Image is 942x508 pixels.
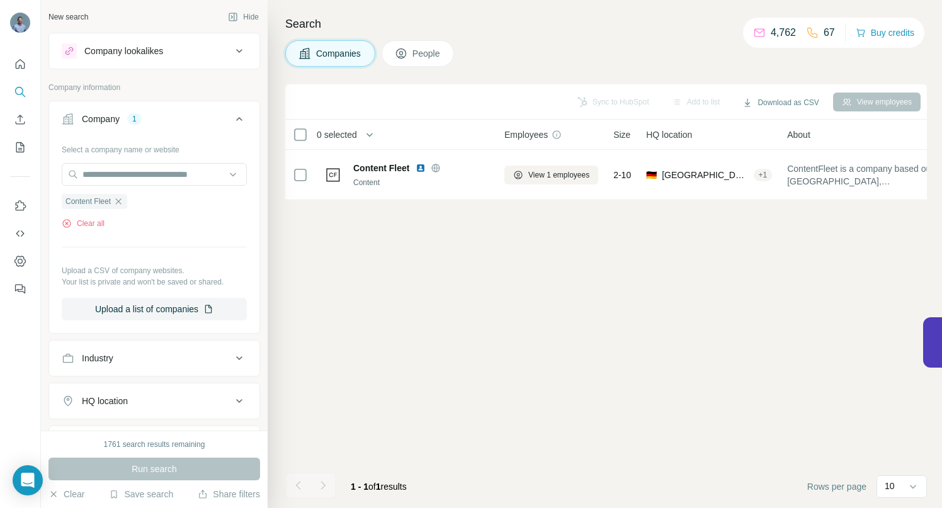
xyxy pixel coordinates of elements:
[504,128,548,141] span: Employees
[198,488,260,500] button: Share filters
[368,482,376,492] span: of
[49,36,259,66] button: Company lookalikes
[504,166,598,184] button: View 1 employees
[412,47,441,60] span: People
[376,482,381,492] span: 1
[10,136,30,159] button: My lists
[82,395,128,407] div: HQ location
[734,93,827,112] button: Download as CSV
[323,165,343,185] img: Logo of Content Fleet
[13,465,43,495] div: Open Intercom Messenger
[219,8,268,26] button: Hide
[351,482,407,492] span: results
[10,81,30,103] button: Search
[317,128,357,141] span: 0 selected
[62,298,247,320] button: Upload a list of companies
[646,169,657,181] span: 🇩🇪
[754,169,773,181] div: + 1
[49,104,259,139] button: Company1
[10,195,30,217] button: Use Surfe on LinkedIn
[613,128,630,141] span: Size
[10,53,30,76] button: Quick start
[62,265,247,276] p: Upload a CSV of company websites.
[48,82,260,93] p: Company information
[109,488,173,500] button: Save search
[646,128,692,141] span: HQ location
[353,162,409,174] span: Content Fleet
[771,25,796,40] p: 4,762
[82,113,120,125] div: Company
[48,488,84,500] button: Clear
[856,24,914,42] button: Buy credits
[10,278,30,300] button: Feedback
[104,439,205,450] div: 1761 search results remaining
[613,169,631,181] span: 2-10
[62,218,105,229] button: Clear all
[787,128,810,141] span: About
[353,177,489,188] div: Content
[49,386,259,416] button: HQ location
[807,480,866,493] span: Rows per page
[84,45,163,57] div: Company lookalikes
[416,163,426,173] img: LinkedIn logo
[10,13,30,33] img: Avatar
[62,276,247,288] p: Your list is private and won't be saved or shared.
[662,169,748,181] span: [GEOGRAPHIC_DATA], [GEOGRAPHIC_DATA]|[GEOGRAPHIC_DATA], Freie und Hansestadt
[528,169,589,181] span: View 1 employees
[824,25,835,40] p: 67
[49,343,259,373] button: Industry
[351,482,368,492] span: 1 - 1
[49,429,259,459] button: Annual revenue ($)
[885,480,895,492] p: 10
[10,250,30,273] button: Dashboard
[316,47,362,60] span: Companies
[48,11,88,23] div: New search
[65,196,111,207] span: Content Fleet
[127,113,142,125] div: 1
[10,108,30,131] button: Enrich CSV
[82,352,113,364] div: Industry
[62,139,247,155] div: Select a company name or website
[285,15,927,33] h4: Search
[10,222,30,245] button: Use Surfe API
